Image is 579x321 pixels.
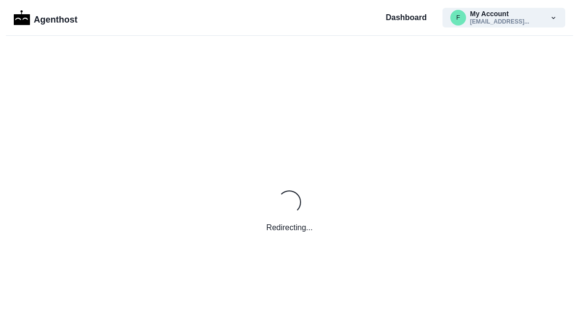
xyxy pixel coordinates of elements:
a: Dashboard [386,12,427,24]
img: Logo [14,10,30,25]
p: Agenthost [34,9,78,27]
button: fabio.groth3@gmail.comMy Account[EMAIL_ADDRESS]... [442,8,565,27]
a: LogoAgenthost [14,9,78,27]
p: Redirecting... [266,222,312,234]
